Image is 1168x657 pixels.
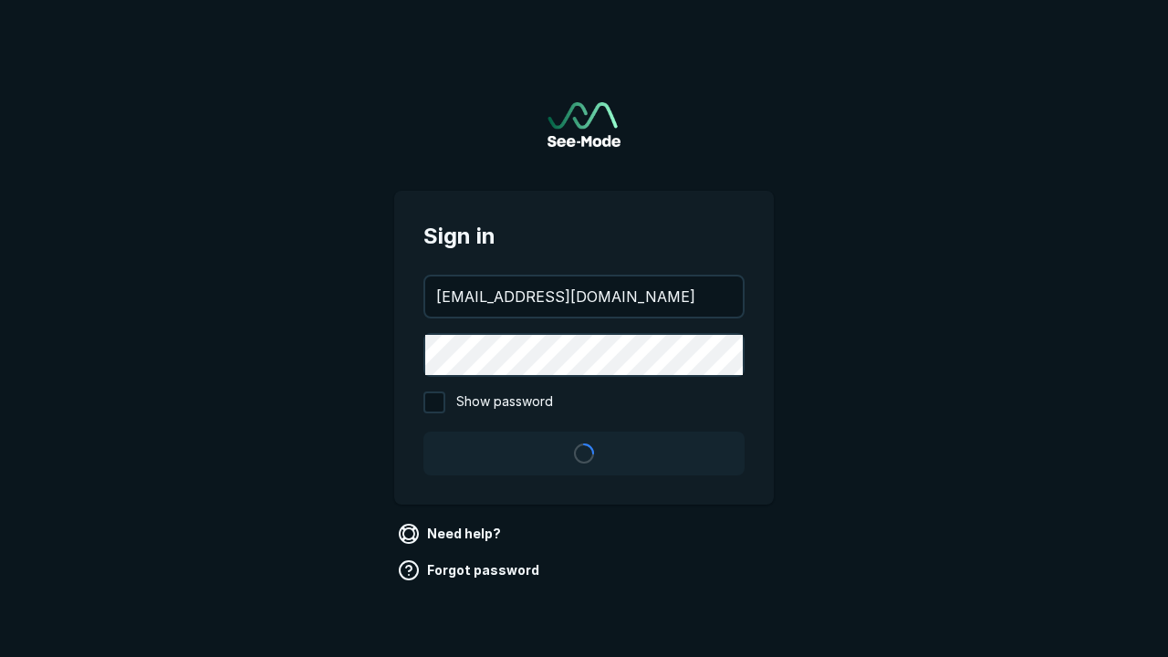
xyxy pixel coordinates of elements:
a: Need help? [394,519,508,548]
img: See-Mode Logo [547,102,620,147]
a: Forgot password [394,556,547,585]
span: Show password [456,391,553,413]
a: Go to sign in [547,102,620,147]
span: Sign in [423,220,745,253]
input: your@email.com [425,276,743,317]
